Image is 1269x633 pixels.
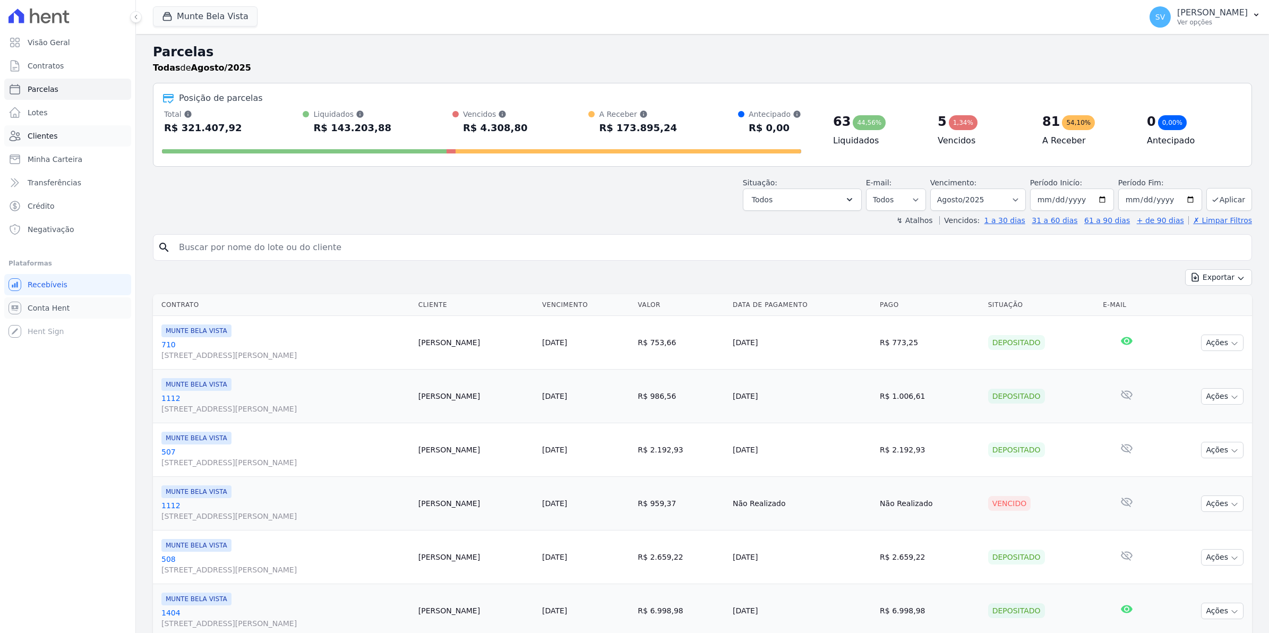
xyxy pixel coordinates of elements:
[414,316,538,370] td: [PERSON_NAME]
[28,84,58,95] span: Parcelas
[728,316,876,370] td: [DATE]
[876,316,984,370] td: R$ 773,25
[1030,178,1082,187] label: Período Inicío:
[4,195,131,217] a: Crédito
[1042,134,1130,147] h4: A Receber
[1147,134,1234,147] h4: Antecipado
[161,432,231,444] span: MUNTE BELA VISTA
[1177,7,1248,18] p: [PERSON_NAME]
[1042,113,1060,130] div: 81
[876,294,984,316] th: Pago
[161,500,410,521] a: 1112[STREET_ADDRESS][PERSON_NAME]
[633,370,728,423] td: R$ 986,56
[939,216,980,225] label: Vencidos:
[984,294,1099,316] th: Situação
[313,109,391,119] div: Liquidados
[4,297,131,319] a: Conta Hent
[1201,549,1244,566] button: Ações
[633,423,728,477] td: R$ 2.192,93
[1201,495,1244,512] button: Ações
[728,531,876,584] td: [DATE]
[153,63,181,73] strong: Todas
[1185,269,1252,286] button: Exportar
[4,274,131,295] a: Recebíveis
[28,303,70,313] span: Conta Hent
[938,113,947,130] div: 5
[161,485,231,498] span: MUNTE BELA VISTA
[930,178,976,187] label: Vencimento:
[728,477,876,531] td: Não Realizado
[164,109,242,119] div: Total
[633,294,728,316] th: Valor
[179,92,263,105] div: Posição de parcelas
[4,102,131,123] a: Lotes
[876,477,984,531] td: Não Realizado
[743,178,777,187] label: Situação:
[728,423,876,477] td: [DATE]
[1155,13,1165,21] span: SV
[542,499,567,508] a: [DATE]
[988,603,1045,618] div: Depositado
[749,109,801,119] div: Antecipado
[28,224,74,235] span: Negativação
[1137,216,1184,225] a: + de 90 dias
[633,316,728,370] td: R$ 753,66
[164,119,242,136] div: R$ 321.407,92
[542,446,567,454] a: [DATE]
[4,172,131,193] a: Transferências
[153,294,414,316] th: Contrato
[161,539,231,552] span: MUNTE BELA VISTA
[414,423,538,477] td: [PERSON_NAME]
[876,370,984,423] td: R$ 1.006,61
[876,531,984,584] td: R$ 2.659,22
[1099,294,1155,316] th: E-mail
[161,378,231,391] span: MUNTE BELA VISTA
[938,134,1025,147] h4: Vencidos
[153,6,258,27] button: Munte Bela Vista
[4,55,131,76] a: Contratos
[414,294,538,316] th: Cliente
[4,125,131,147] a: Clientes
[4,32,131,53] a: Visão Geral
[161,393,410,414] a: 1112[STREET_ADDRESS][PERSON_NAME]
[1158,115,1187,130] div: 0,00%
[542,553,567,561] a: [DATE]
[633,477,728,531] td: R$ 959,37
[161,339,410,361] a: 710[STREET_ADDRESS][PERSON_NAME]
[28,201,55,211] span: Crédito
[414,531,538,584] td: [PERSON_NAME]
[28,37,70,48] span: Visão Geral
[1201,335,1244,351] button: Ações
[8,257,127,270] div: Plataformas
[414,477,538,531] td: [PERSON_NAME]
[191,63,251,73] strong: Agosto/2025
[599,119,677,136] div: R$ 173.895,24
[28,107,48,118] span: Lotes
[984,216,1025,225] a: 1 a 30 dias
[988,335,1045,350] div: Depositado
[988,496,1031,511] div: Vencido
[161,324,231,337] span: MUNTE BELA VISTA
[173,237,1247,258] input: Buscar por nome do lote ou do cliente
[542,338,567,347] a: [DATE]
[1062,115,1095,130] div: 54,10%
[853,115,886,130] div: 44,56%
[1118,177,1202,189] label: Período Fim:
[28,154,82,165] span: Minha Carteira
[153,62,251,74] p: de
[599,109,677,119] div: A Receber
[1147,113,1156,130] div: 0
[949,115,978,130] div: 1,34%
[728,294,876,316] th: Data de Pagamento
[313,119,391,136] div: R$ 143.203,88
[161,564,410,575] span: [STREET_ADDRESS][PERSON_NAME]
[28,177,81,188] span: Transferências
[1188,216,1252,225] a: ✗ Limpar Filtros
[833,134,921,147] h4: Liquidados
[153,42,1252,62] h2: Parcelas
[161,350,410,361] span: [STREET_ADDRESS][PERSON_NAME]
[1206,188,1252,211] button: Aplicar
[158,241,170,254] i: search
[542,392,567,400] a: [DATE]
[1201,388,1244,405] button: Ações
